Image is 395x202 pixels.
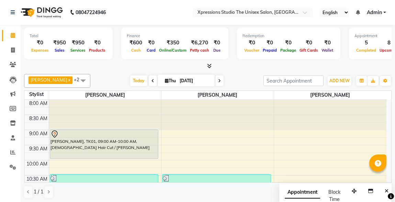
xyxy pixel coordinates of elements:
div: Finance [127,33,223,39]
span: Wallet [320,48,335,53]
span: Sales [53,48,66,53]
input: 2025-09-04 [178,76,212,86]
span: Online/Custom [157,48,188,53]
div: ₹950 [69,39,87,47]
div: New Contact, TK02, 10:30 AM-11:25 AM, [DEMOGRAPHIC_DATA] Hair Cut ,[DEMOGRAPHIC_DATA] SEVING [50,174,158,201]
span: [PERSON_NAME] [31,77,67,83]
span: Completed [354,48,378,53]
a: x [67,77,70,83]
div: 8:30 AM [28,115,49,122]
span: 1 / 1 [34,188,43,195]
span: Cash [129,48,143,53]
div: New Contact, TK02, 10:30 AM-11:05 AM, [DEMOGRAPHIC_DATA] Hair Cut [162,174,271,191]
div: ₹950 [50,39,69,47]
span: +2 [74,77,84,82]
div: ₹0 [211,39,223,47]
div: Stylist [24,91,49,98]
div: 5 [354,39,378,47]
input: Search Appointment [263,75,324,86]
div: Total [30,33,107,39]
span: Today [130,75,147,86]
span: Admin [367,9,382,16]
div: 10:00 AM [25,160,49,168]
div: ₹350 [157,39,188,47]
div: ₹6,270 [188,39,211,47]
div: ₹600 [127,39,145,47]
div: ₹0 [298,39,320,47]
span: Voucher [242,48,261,53]
span: [PERSON_NAME] [274,91,386,99]
div: ₹0 [87,39,107,47]
div: ₹0 [320,39,335,47]
span: [PERSON_NAME] [49,91,161,99]
div: ₹0 [279,39,298,47]
iframe: chat widget [366,174,388,195]
div: Redemption [242,33,335,39]
button: ADD NEW [328,76,351,86]
span: Services [69,48,87,53]
div: ₹0 [242,39,261,47]
span: Due [212,48,222,53]
b: 08047224946 [76,3,106,22]
span: Products [87,48,107,53]
img: logo [18,3,65,22]
span: Thu [163,78,178,83]
div: 8:00 AM [28,100,49,107]
span: Petty cash [188,48,211,53]
span: Appointment [285,186,320,199]
div: 9:30 AM [28,145,49,152]
span: Card [145,48,157,53]
div: 9:00 AM [28,130,49,137]
div: ₹0 [30,39,50,47]
span: ADD NEW [329,78,350,83]
div: [PERSON_NAME], TK01, 09:00 AM-10:00 AM, [DEMOGRAPHIC_DATA] Hair Cut / [PERSON_NAME] [50,130,158,159]
div: ₹0 [261,39,279,47]
span: [PERSON_NAME] [161,91,274,99]
span: Expenses [30,48,50,53]
div: 10:30 AM [25,176,49,183]
span: Package [279,48,298,53]
span: Prepaid [261,48,279,53]
div: ₹0 [145,39,157,47]
span: Gift Cards [298,48,320,53]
